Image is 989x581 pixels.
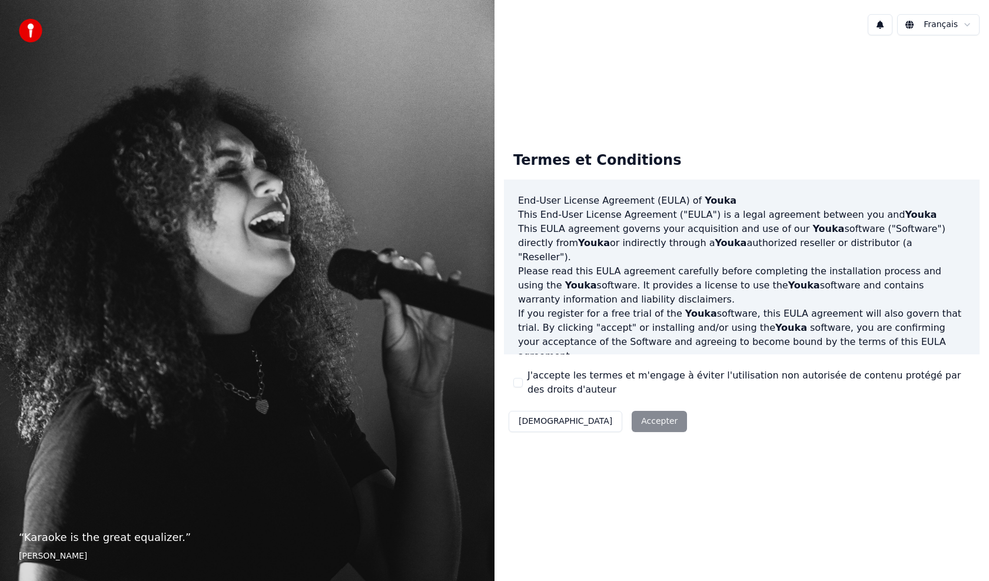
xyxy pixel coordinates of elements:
span: Youka [705,195,736,206]
p: “ Karaoke is the great equalizer. ” [19,529,476,546]
span: Youka [905,209,937,220]
button: [DEMOGRAPHIC_DATA] [509,411,622,432]
span: Youka [565,280,597,291]
label: J'accepte les termes et m'engage à éviter l'utilisation non autorisée de contenu protégé par des ... [527,368,970,397]
img: youka [19,19,42,42]
span: Youka [775,322,807,333]
span: Youka [578,237,610,248]
div: Termes et Conditions [504,142,691,180]
p: This EULA agreement governs your acquisition and use of our software ("Software") directly from o... [518,222,965,264]
span: Youka [788,280,820,291]
span: Youka [812,223,844,234]
span: Youka [685,308,717,319]
span: Youka [715,237,746,248]
p: If you register for a free trial of the software, this EULA agreement will also govern that trial... [518,307,965,363]
footer: [PERSON_NAME] [19,550,476,562]
h3: End-User License Agreement (EULA) of [518,194,965,208]
p: This End-User License Agreement ("EULA") is a legal agreement between you and [518,208,965,222]
p: Please read this EULA agreement carefully before completing the installation process and using th... [518,264,965,307]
